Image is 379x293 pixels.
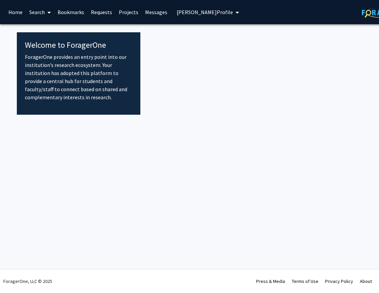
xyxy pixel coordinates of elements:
span: [PERSON_NAME] Profile [177,9,233,15]
a: Privacy Policy [325,278,353,284]
p: ForagerOne provides an entry point into our institution’s research ecosystem. Your institution ha... [25,53,132,101]
div: ForagerOne, LLC © 2025 [3,269,52,293]
h4: Welcome to ForagerOne [25,40,132,50]
a: Messages [142,0,171,24]
a: Search [26,0,54,24]
a: Press & Media [256,278,285,284]
a: Requests [88,0,115,24]
a: Bookmarks [54,0,88,24]
a: Home [5,0,26,24]
a: About [360,278,372,284]
a: Terms of Use [292,278,318,284]
a: Projects [115,0,142,24]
